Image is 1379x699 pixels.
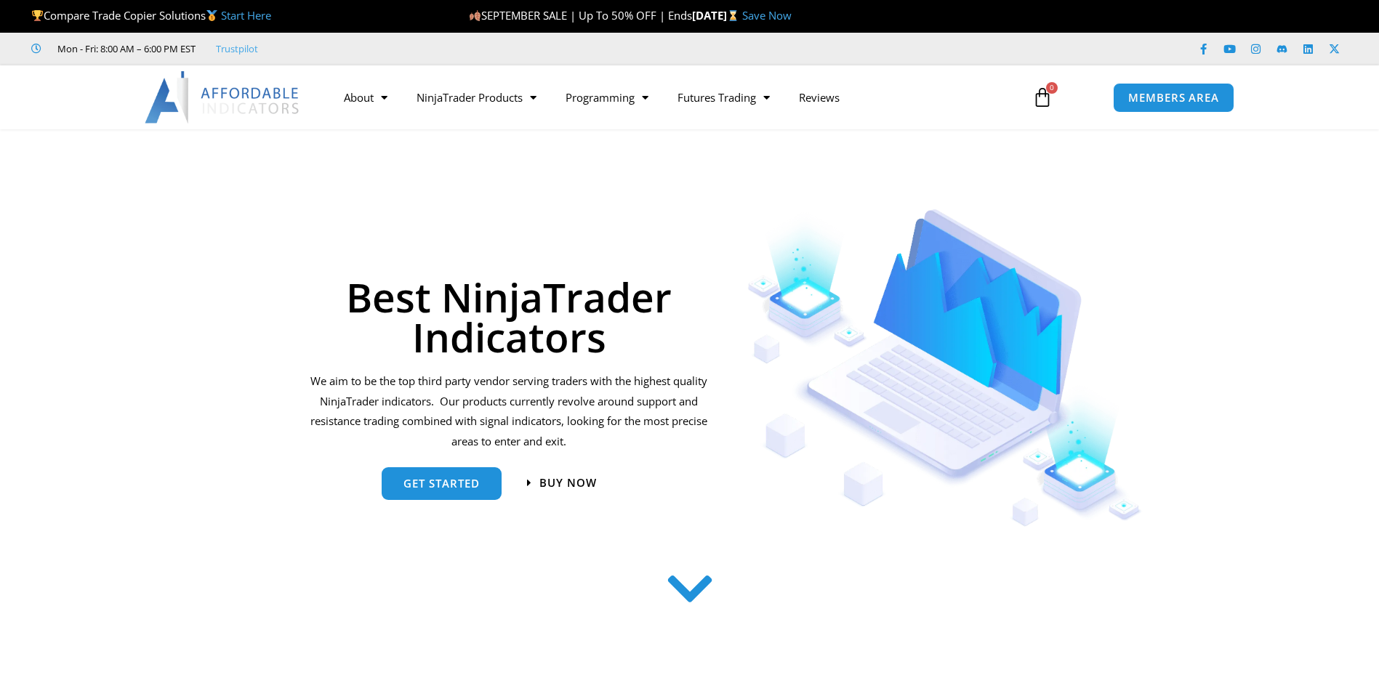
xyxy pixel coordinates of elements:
img: Indicators 1 | Affordable Indicators – NinjaTrader [747,209,1142,527]
img: 🏆 [32,10,43,21]
a: Save Now [742,8,792,23]
a: Futures Trading [663,81,784,114]
a: MEMBERS AREA [1113,83,1234,113]
strong: [DATE] [692,8,742,23]
nav: Menu [329,81,1016,114]
a: Programming [551,81,663,114]
span: get started [403,478,480,489]
span: Mon - Fri: 8:00 AM – 6:00 PM EST [54,40,196,57]
a: Reviews [784,81,854,114]
img: ⌛ [728,10,739,21]
span: Compare Trade Copier Solutions [31,8,271,23]
p: We aim to be the top third party vendor serving traders with the highest quality NinjaTrader indi... [308,371,710,452]
a: get started [382,467,502,500]
a: Start Here [221,8,271,23]
a: Trustpilot [216,40,258,57]
img: LogoAI | Affordable Indicators – NinjaTrader [145,71,301,124]
img: 🥇 [206,10,217,21]
span: MEMBERS AREA [1128,92,1219,103]
span: Buy now [539,477,597,488]
a: Buy now [527,477,597,488]
span: 0 [1046,82,1058,94]
a: 0 [1010,76,1074,118]
a: NinjaTrader Products [402,81,551,114]
img: 🍂 [470,10,481,21]
a: About [329,81,402,114]
span: SEPTEMBER SALE | Up To 50% OFF | Ends [469,8,692,23]
h1: Best NinjaTrader Indicators [308,277,710,357]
